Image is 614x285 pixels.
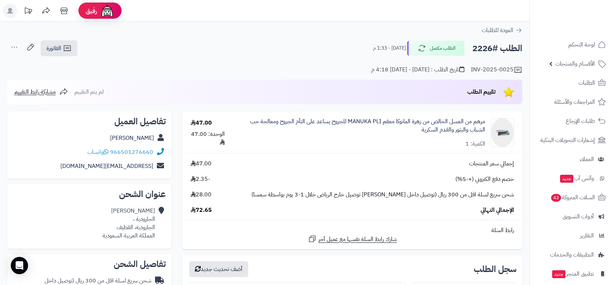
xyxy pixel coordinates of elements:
a: وآتس آبجديد [534,170,610,187]
a: الفاتورة [41,40,77,56]
span: جديد [552,270,565,278]
span: 28.00 [191,191,212,199]
span: الأقسام والمنتجات [555,59,595,69]
a: العودة للطلبات [482,26,522,35]
span: خصم دفع الكتروني (+-5%) [455,175,514,183]
span: طلبات الإرجاع [566,116,595,126]
span: 72.65 [191,206,212,214]
a: [EMAIL_ADDRESS][DOMAIN_NAME] [60,162,153,170]
h2: الطلب #2226 [472,41,522,56]
span: جديد [560,175,573,183]
a: تطبيق المتجرجديد [534,265,610,282]
span: السلات المتروكة [550,192,595,202]
a: [PERSON_NAME] [110,134,154,142]
h3: سجل الطلب [474,265,517,273]
button: الطلب مكتمل [407,41,465,56]
span: الطلبات [578,78,595,88]
h2: عنوان الشحن [13,190,166,199]
div: 47.00 [191,119,212,127]
a: طلبات الإرجاع [534,112,610,130]
a: المراجعات والأسئلة [534,93,610,111]
span: لوحة التحكم [568,40,595,50]
div: الكمية: 1 [465,140,485,148]
span: أدوات التسويق [563,211,594,222]
span: إشعارات التحويلات البنكية [540,135,595,145]
h2: تفاصيل العميل [13,117,166,126]
span: التطبيقات والخدمات [550,250,594,260]
span: لم يتم التقييم [74,88,104,96]
span: وآتس آب [559,173,594,183]
a: السلات المتروكة43 [534,189,610,206]
a: تحديثات المنصة [19,4,37,20]
img: pli%20111-90x90.png [491,118,514,147]
span: التقارير [580,231,594,241]
span: العودة للطلبات [482,26,513,35]
a: العملاء [534,151,610,168]
a: التطبيقات والخدمات [534,246,610,263]
span: الإجمالي النهائي [481,206,514,214]
span: المراجعات والأسئلة [554,97,595,107]
span: شحن سريع لسلة اقل من 300 ريال (توصيل داخل [PERSON_NAME] توصيل خارج الرياض خلال 1-3 يوم بواسطة سمسا) [251,191,514,199]
span: 47.00 [191,160,212,168]
div: INV-2025-0025 [471,66,522,74]
span: 43 [551,194,561,202]
a: شارك رابط السلة نفسها مع عميل آخر [308,235,397,244]
span: الفاتورة [46,44,61,53]
a: أدوات التسويق [534,208,610,225]
span: تقييم الطلب [467,88,496,96]
div: رابط السلة [185,226,519,235]
a: لوحة التحكم [534,36,610,53]
a: التقارير [534,227,610,244]
div: Open Intercom Messenger [11,257,28,274]
span: تطبيق المتجر [551,269,594,279]
span: العملاء [580,154,594,164]
a: مشاركة رابط التقييم [14,88,68,96]
span: -2.35 [191,175,210,183]
a: واتساب [87,148,109,156]
span: شارك رابط السلة نفسها مع عميل آخر [318,235,397,244]
a: مرهم ؜من العسل الخالص من زهرة المانوكا معقم MANUKA PLI للجروح يساعد على التأم الجروح ومعالجة حب ا... [241,117,485,134]
span: مشاركة رابط التقييم [14,88,56,96]
img: ai-face.png [100,4,114,18]
span: رفيق [86,6,97,15]
div: تاريخ الطلب : [DATE] - [DATE] 4:18 م [371,66,464,74]
a: إشعارات التحويلات البنكية [534,132,610,149]
h2: تفاصيل الشحن [13,260,166,268]
a: الطلبات [534,74,610,92]
div: الوحدة: 47.00 [191,130,224,147]
button: أضف تحديث جديد [189,261,248,277]
a: 966501276660 [110,148,153,156]
div: [PERSON_NAME] الجارودية ، الجارودية، القطيف المملكة العربية السعودية [103,207,155,240]
small: [DATE] - 1:33 م [373,45,406,52]
span: إجمالي سعر المنتجات [469,160,514,168]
